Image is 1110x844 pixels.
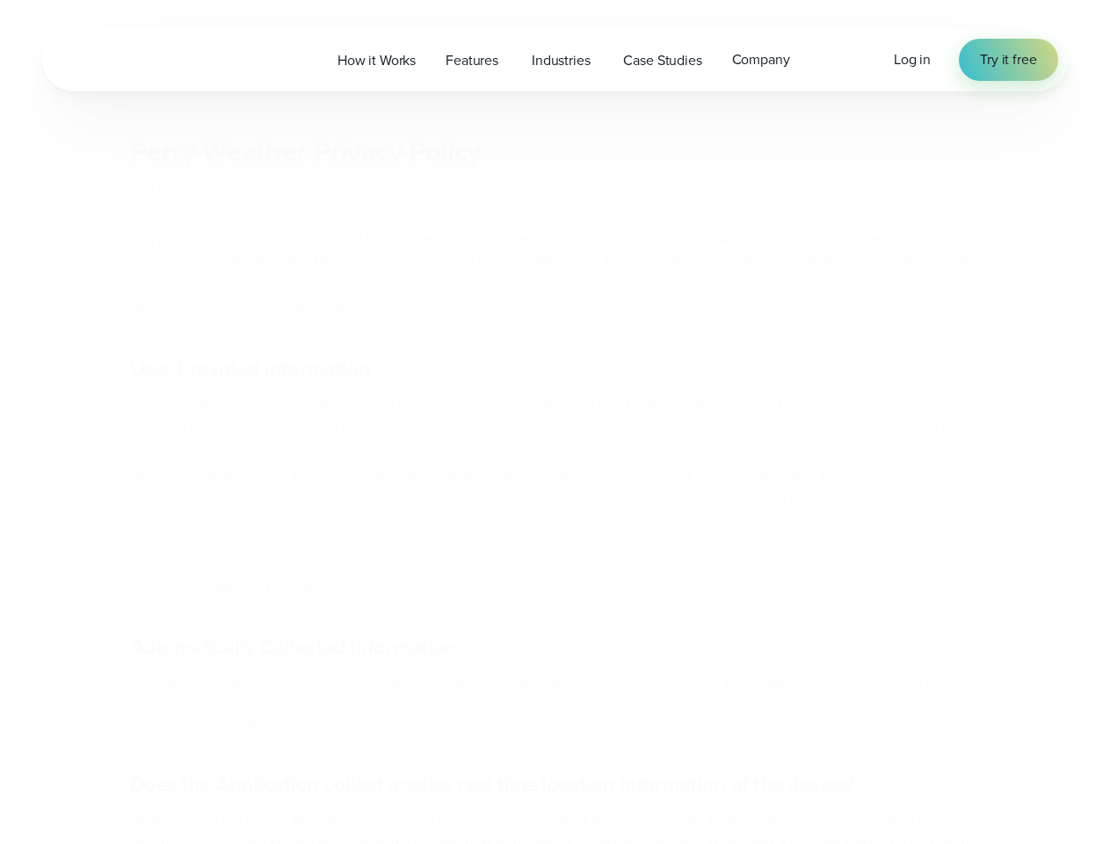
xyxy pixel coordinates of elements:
span: Case Studies [623,50,701,71]
a: Try it free [959,39,1057,81]
a: How it Works [323,42,431,78]
span: Log in [894,49,931,69]
span: How it Works [337,50,416,71]
a: Log in [894,49,931,70]
span: Features [446,50,498,71]
a: Case Studies [608,42,716,78]
span: Industries [532,50,590,71]
span: Try it free [980,49,1036,70]
span: Company [732,49,790,70]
